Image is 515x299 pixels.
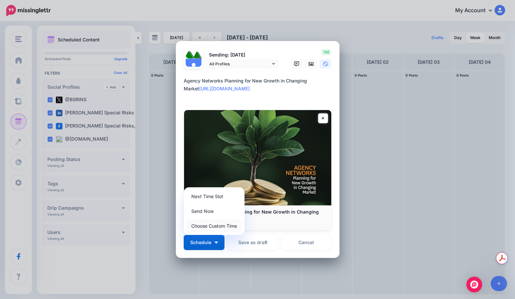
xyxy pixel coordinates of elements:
img: user_default_image.png [186,59,201,75]
button: Save as draft [228,235,278,250]
a: All Profiles [206,59,278,69]
a: Cancel [281,235,332,250]
img: 1Q3z5d12-75797.jpg [194,51,201,59]
img: 379531_475505335829751_837246864_n-bsa122537.jpg [186,51,194,59]
p: [DOMAIN_NAME] [191,221,325,227]
p: Sending: [DATE] [206,51,278,59]
a: Next Time Slot [186,190,242,203]
a: Send Now [186,205,242,218]
span: All Profiles [209,60,270,67]
div: Schedule [184,187,245,235]
img: Agency Networks Planning for New Growth in Changing Market [184,110,331,205]
button: Schedule [184,235,224,250]
img: arrow-down-white.png [215,241,218,243]
a: Choose Custom Time [186,219,242,232]
div: Agency Networks Planning for New Growth in Changing Market [184,77,335,93]
span: Schedule [190,240,211,245]
div: Open Intercom Messenger [466,277,482,292]
b: Agency Networks Planning for New Growth in Changing Market [191,209,319,220]
span: 198 [321,49,331,56]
